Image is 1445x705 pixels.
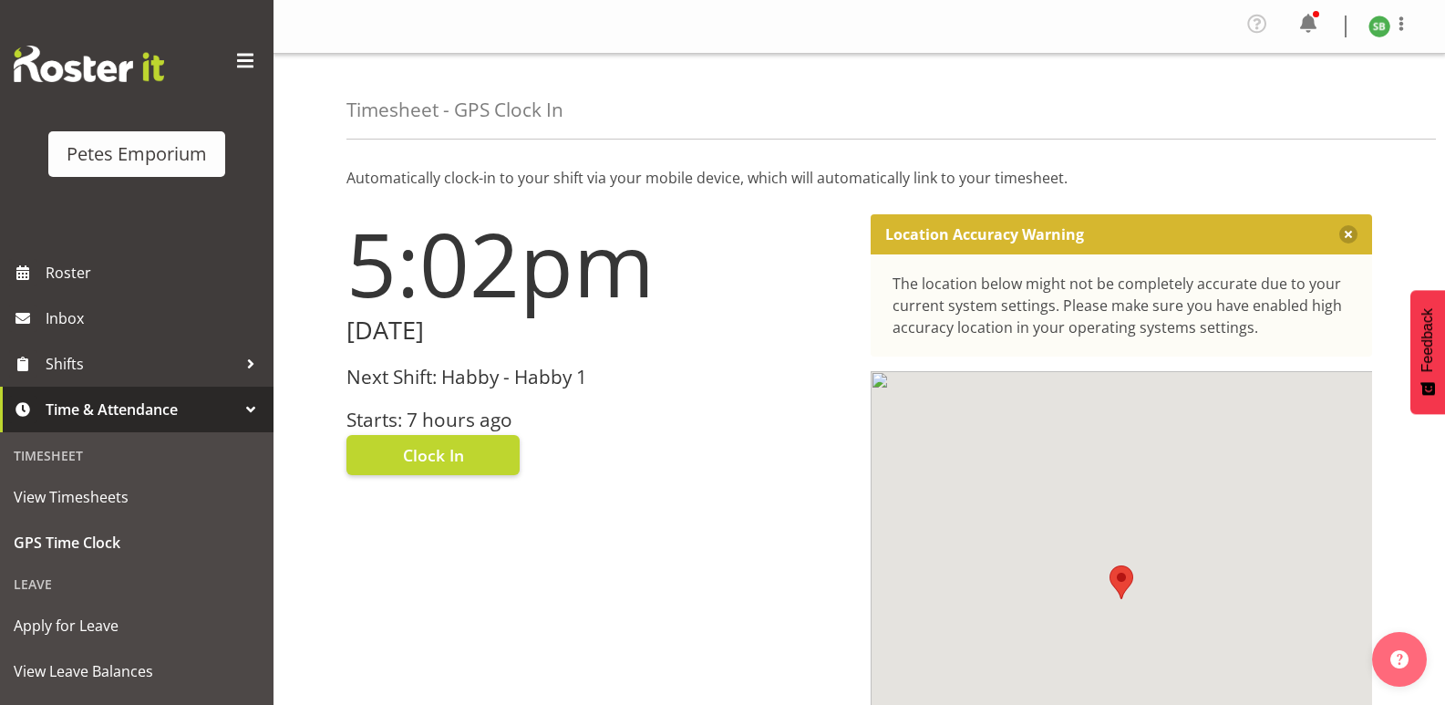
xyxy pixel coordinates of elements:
span: View Timesheets [14,483,260,511]
span: Shifts [46,350,237,378]
button: Close message [1339,225,1357,244]
div: Timesheet [5,437,269,474]
span: View Leave Balances [14,658,260,685]
span: Roster [46,259,264,286]
div: Leave [5,565,269,603]
a: View Leave Balances [5,648,269,694]
h3: Starts: 7 hours ago [346,410,849,430]
a: View Timesheets [5,474,269,520]
h4: Timesheet - GPS Clock In [346,99,563,120]
p: Automatically clock-in to your shift via your mobile device, which will automatically link to you... [346,167,1372,189]
span: Feedback [1419,308,1436,372]
div: The location below might not be completely accurate due to your current system settings. Please m... [893,273,1351,338]
a: GPS Time Clock [5,520,269,565]
p: Location Accuracy Warning [885,225,1084,244]
span: Inbox [46,305,264,332]
span: Time & Attendance [46,396,237,423]
a: Apply for Leave [5,603,269,648]
button: Clock In [346,435,520,475]
span: Clock In [403,443,464,467]
h2: [DATE] [346,316,849,345]
img: Rosterit website logo [14,46,164,82]
h1: 5:02pm [346,214,849,313]
img: stephanie-burden9828.jpg [1368,16,1390,37]
div: Petes Emporium [67,140,207,168]
h3: Next Shift: Habby - Habby 1 [346,367,849,388]
span: Apply for Leave [14,612,260,639]
button: Feedback - Show survey [1410,290,1445,414]
img: help-xxl-2.png [1390,650,1409,669]
span: GPS Time Clock [14,529,260,556]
